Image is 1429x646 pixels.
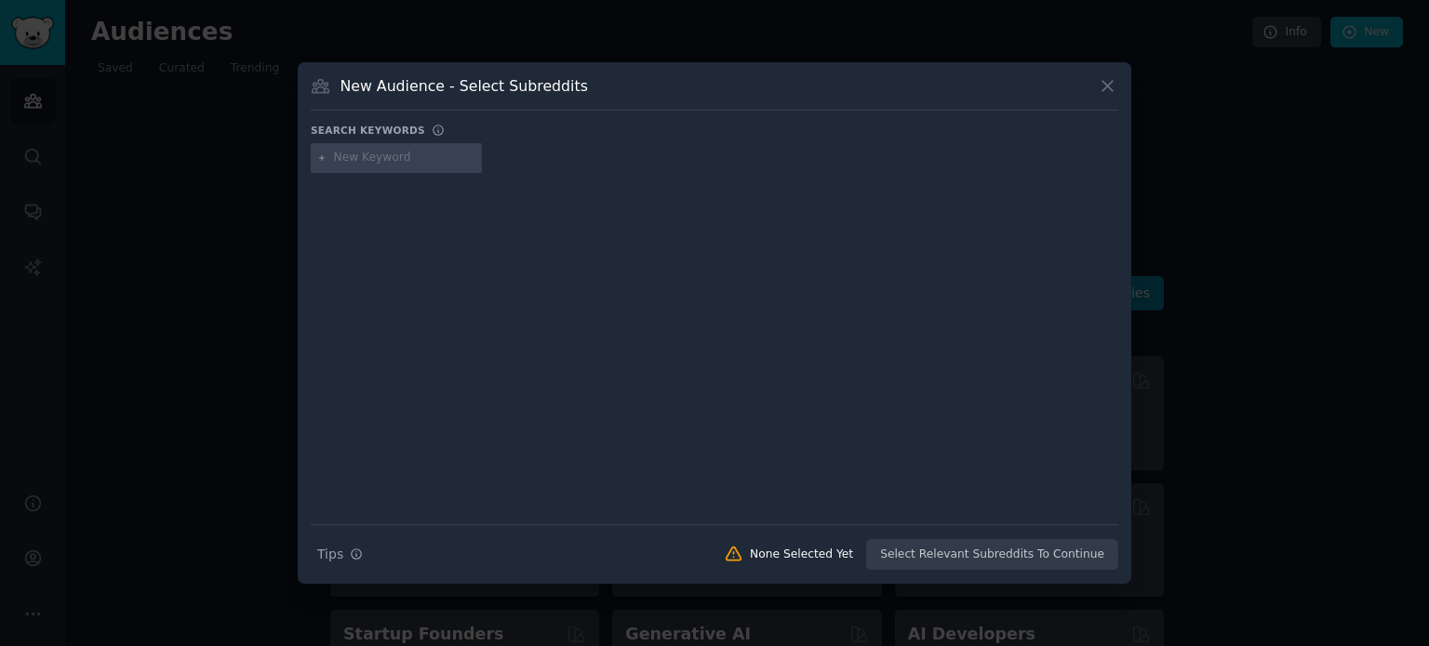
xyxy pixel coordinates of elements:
span: Tips [317,545,343,564]
div: None Selected Yet [750,547,853,563]
h3: New Audience - Select Subreddits [341,76,588,96]
input: New Keyword [334,150,475,166]
h3: Search keywords [311,124,425,137]
button: Tips [311,538,369,571]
